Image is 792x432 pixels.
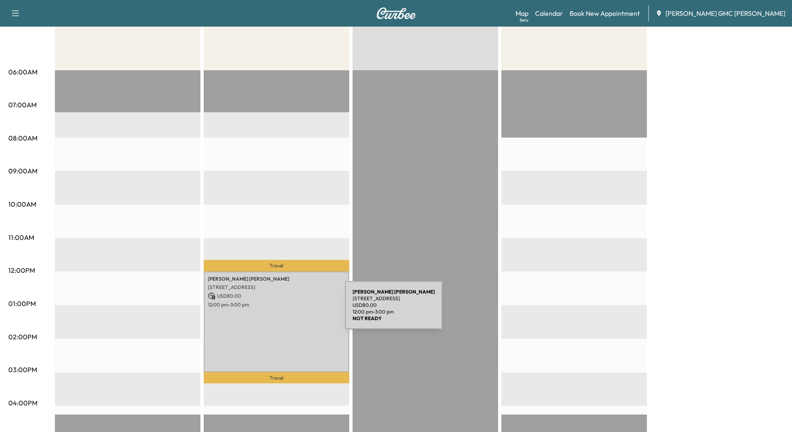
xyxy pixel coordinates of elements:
a: Book New Appointment [570,8,640,18]
p: Travel [204,372,349,383]
a: Calendar [535,8,563,18]
p: 08:00AM [8,133,37,143]
a: MapBeta [516,8,528,18]
p: 02:00PM [8,332,37,342]
p: USD 80.00 [208,292,345,300]
p: Travel [204,260,349,272]
p: 04:00PM [8,398,37,408]
p: 09:00AM [8,166,37,176]
p: [STREET_ADDRESS] [208,284,345,291]
p: 07:00AM [8,100,37,110]
p: 03:00PM [8,365,37,375]
p: [PERSON_NAME] [PERSON_NAME] [208,276,345,282]
p: 12:00 pm - 3:00 pm [208,301,345,308]
img: Curbee Logo [376,7,416,19]
div: Beta [520,17,528,23]
p: 01:00PM [8,299,36,309]
span: [PERSON_NAME] GMC [PERSON_NAME] [666,8,785,18]
p: 06:00AM [8,67,37,77]
p: 10:00AM [8,199,36,209]
p: 11:00AM [8,232,34,242]
p: 12:00PM [8,265,35,275]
